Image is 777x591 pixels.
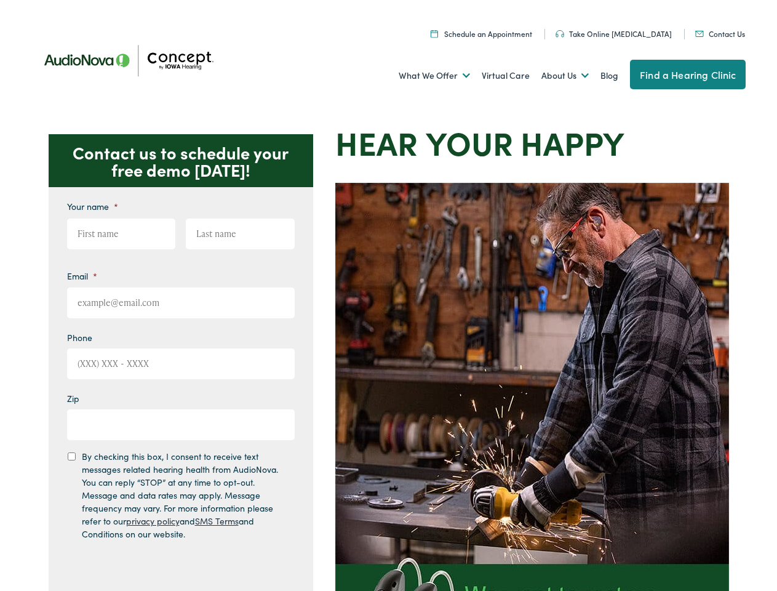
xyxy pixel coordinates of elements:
a: Blog [600,53,618,98]
strong: your Happy [426,119,624,164]
label: Zip [67,393,79,404]
input: Last name [186,219,295,249]
a: Virtual Care [482,53,530,98]
input: example@email.com [67,287,295,318]
a: About Us [541,53,589,98]
a: Schedule an Appointment [431,28,532,39]
label: Email [67,270,97,281]
img: utility icon [695,31,704,37]
a: SMS Terms [195,515,239,527]
label: By checking this box, I consent to receive text messages related hearing health from AudioNova. Y... [82,450,284,541]
p: Contact us to schedule your free demo [DATE]! [49,134,313,187]
a: Take Online [MEDICAL_DATA] [556,28,672,39]
a: Find a Hearing Clinic [630,60,746,89]
a: privacy policy [126,515,180,527]
a: Contact Us [695,28,745,39]
img: utility icon [556,30,564,38]
label: Your name [67,201,118,212]
strong: Hear [335,119,418,164]
img: A calendar icon to schedule an appointment at Concept by Iowa Hearing. [431,30,438,38]
input: (XXX) XXX - XXXX [67,348,295,379]
label: Phone [67,332,92,343]
a: What We Offer [399,53,470,98]
input: First name [67,219,176,249]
